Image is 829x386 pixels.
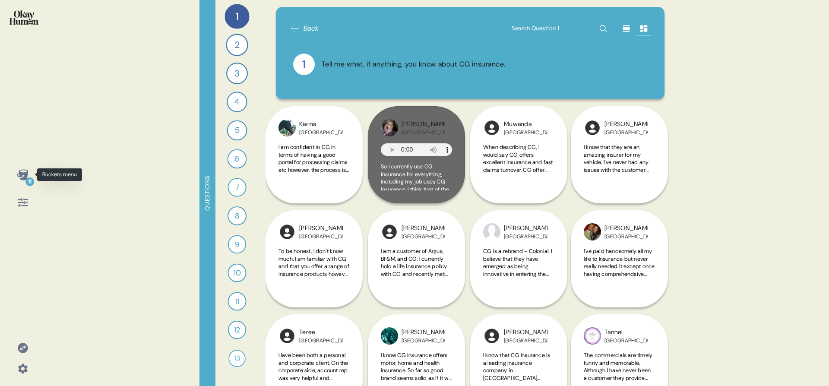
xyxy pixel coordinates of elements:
[504,328,547,337] div: [PERSON_NAME]
[483,119,500,136] img: l1ibTKarBSWXLOhlfT5LxFP+OttMJpPJZDKZTCbz9PgHEggSPYjZSwEAAAAASUVORK5CYII=
[299,129,343,136] div: [GEOGRAPHIC_DATA]
[402,120,445,129] div: [PERSON_NAME]
[381,119,398,136] img: profilepic_9024873777575936.jpg
[228,149,247,169] div: 6
[322,59,506,70] div: Tell me what, if anything, you know about CG insurance.
[299,328,343,337] div: Teree
[381,163,452,360] span: So I currently use CG insurance for everything, including my job uses CG insurance. I think that ...
[584,223,601,240] img: profilepic_9200418369990656.jpg
[304,23,319,34] span: Back
[278,143,349,363] span: I am confident in CG in terms of having a good portal for processing claims etc however, the proc...
[25,177,34,186] div: 11
[227,92,247,112] div: 4
[402,337,445,344] div: [GEOGRAPHIC_DATA]
[278,119,296,136] img: profilepic_8961195873944659.jpg
[278,223,296,240] img: l1ibTKarBSWXLOhlfT5LxFP+OttMJpPJZDKZTCbz9PgHEggSPYjZSwEAAAAASUVORK5CYII=
[228,350,246,367] div: 13
[299,337,343,344] div: [GEOGRAPHIC_DATA]
[604,129,648,136] div: [GEOGRAPHIC_DATA]
[402,129,445,136] div: [GEOGRAPHIC_DATA]
[504,129,547,136] div: [GEOGRAPHIC_DATA]
[402,224,445,233] div: [PERSON_NAME]
[402,328,445,337] div: [PERSON_NAME]
[584,119,601,136] img: l1ibTKarBSWXLOhlfT5LxFP+OttMJpPJZDKZTCbz9PgHEggSPYjZSwEAAAAASUVORK5CYII=
[299,120,343,129] div: Karina
[226,63,248,84] div: 3
[228,292,247,311] div: 11
[293,54,315,75] div: 1
[228,235,246,253] div: 9
[504,120,547,129] div: Muwanda
[228,321,246,339] div: 12
[402,233,445,240] div: [GEOGRAPHIC_DATA]
[483,327,500,345] img: l1ibTKarBSWXLOhlfT5LxFP+OttMJpPJZDKZTCbz9PgHEggSPYjZSwEAAAAASUVORK5CYII=
[228,178,246,196] div: 7
[483,143,554,348] span: When describing CG, I would say CG offers excellent insurance and fast claims turnover. CG offer ...
[504,224,547,233] div: [PERSON_NAME]
[483,223,500,240] img: profilepic_5760775657304590.jpg
[228,263,246,282] div: 10
[584,143,655,279] span: I know that they are an amazing insurer for my vehicle. I’ve never had any issues with the custom...
[604,120,648,129] div: [PERSON_NAME]
[505,21,613,36] input: Search Question 1
[9,10,38,25] img: okayhuman.3b1b6348.png
[227,120,247,141] div: 5
[483,247,552,361] span: CG is a rebrand - Colonial. I believe that they have emerged as being innovative in entering the ...
[604,337,648,344] div: [GEOGRAPHIC_DATA]
[504,233,547,240] div: [GEOGRAPHIC_DATA]
[381,327,398,345] img: profilepic_8691572784258545.jpg
[381,223,398,240] img: l1ibTKarBSWXLOhlfT5LxFP+OttMJpPJZDKZTCbz9PgHEggSPYjZSwEAAAAASUVORK5CYII=
[225,4,249,28] div: 1
[381,247,452,361] span: I am a customer of Argus, BF&M, and CG. I currently hold a life insurance policy with CG and rece...
[584,327,601,345] img: profilepic_8641003982662541.jpg
[226,34,248,56] div: 2
[584,247,655,361] span: I've paid handsomely all my life to Insurance but never really needed it except once having compr...
[278,247,349,376] span: To be honest, I don’t know much. I am familiar with CG and that you offer a range of insurance pr...
[278,327,296,345] img: l1ibTKarBSWXLOhlfT5LxFP+OttMJpPJZDKZTCbz9PgHEggSPYjZSwEAAAAASUVORK5CYII=
[37,168,82,181] div: Buckets menu
[504,337,547,344] div: [GEOGRAPHIC_DATA]
[604,233,648,240] div: [GEOGRAPHIC_DATA]
[604,224,648,233] div: [PERSON_NAME]
[228,206,247,225] div: 8
[299,224,343,233] div: [PERSON_NAME]
[604,328,648,337] div: Tannel
[299,233,343,240] div: [GEOGRAPHIC_DATA]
